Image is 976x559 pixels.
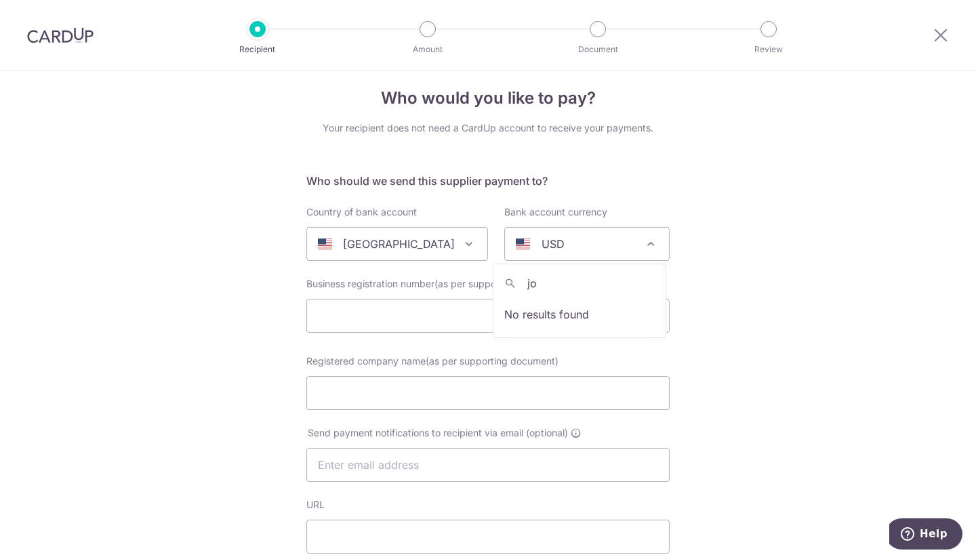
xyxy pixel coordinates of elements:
[343,236,455,252] p: [GEOGRAPHIC_DATA]
[378,43,478,56] p: Amount
[504,205,607,219] label: Bank account currency
[505,228,669,260] span: USD
[306,278,567,289] span: Business registration number(as per supporting document)
[504,227,670,261] span: USD
[308,426,568,440] span: Send payment notifications to recipient via email (optional)
[889,518,962,552] iframe: Opens a widget where you can find more information
[306,121,670,135] div: Your recipient does not need a CardUp account to receive your payments.
[493,297,666,332] li: No results found
[307,228,487,260] span: United States
[718,43,819,56] p: Review
[306,86,670,110] h4: Who would you like to pay?
[306,205,417,219] label: Country of bank account
[306,355,558,367] span: Registered company name(as per supporting document)
[306,498,325,512] label: URL
[27,27,94,43] img: CardUp
[542,236,565,252] p: USD
[548,43,648,56] p: Document
[306,173,670,189] h5: Who should we send this supplier payment to?
[306,448,670,482] input: Enter email address
[306,227,488,261] span: United States
[207,43,308,56] p: Recipient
